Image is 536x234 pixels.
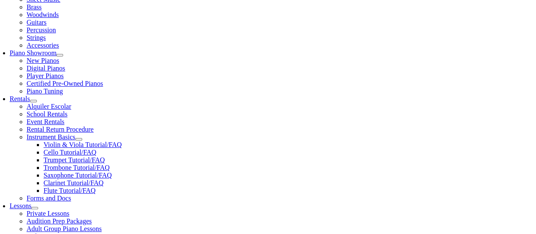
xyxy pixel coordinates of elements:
a: Lessons [10,202,32,209]
button: Open submenu of Instrument Basics [75,138,82,141]
a: Trombone Tutorial/FAQ [44,164,110,171]
button: Open submenu of Rentals [30,100,37,102]
a: Guitars [27,19,47,26]
a: Accessories [27,42,59,49]
a: Digital Pianos [27,65,65,72]
a: Adult Group Piano Lessons [27,225,102,232]
a: Player Pianos [27,72,64,79]
a: Audition Prep Packages [27,217,92,225]
a: Violin & Viola Tutorial/FAQ [44,141,122,148]
a: Instrument Basics [27,133,75,141]
a: Brass [27,3,42,11]
a: Woodwinds [27,11,59,18]
a: School Rentals [27,110,67,118]
a: Piano Tuning [27,87,63,95]
a: Alquiler Escolar [27,103,71,110]
a: Rental Return Procedure [27,126,94,133]
a: Rentals [10,95,30,102]
button: Open submenu of Piano Showroom [56,54,63,56]
a: Flute Tutorial/FAQ [44,187,96,194]
a: Saxophone Tutorial/FAQ [44,172,112,179]
button: Open submenu of Lessons [31,207,38,209]
a: Forms and Docs [27,195,71,202]
a: Piano Showroom [10,49,57,56]
a: Cello Tutorial/FAQ [44,149,97,156]
a: Private Lessons [27,210,69,217]
a: Strings [27,34,46,41]
a: Trumpet Tutorial/FAQ [44,156,105,164]
a: New Pianos [27,57,59,64]
a: Percussion [27,26,56,34]
a: Clarinet Tutorial/FAQ [44,179,104,186]
a: Event Rentals [27,118,64,125]
a: Certified Pre-Owned Pianos [27,80,103,87]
